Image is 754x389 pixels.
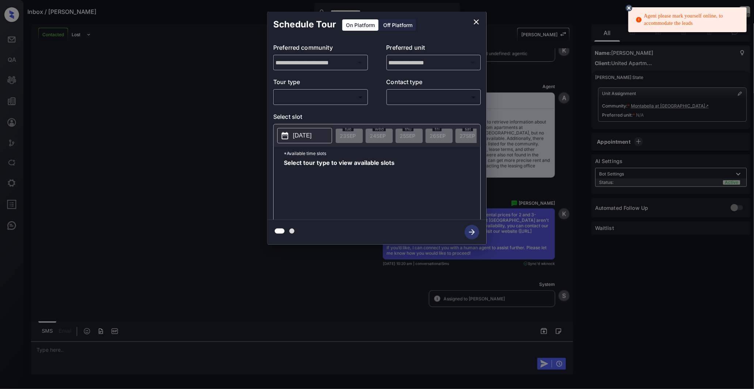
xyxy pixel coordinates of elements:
p: Preferred unit [386,43,481,55]
div: Off Platform [380,19,416,31]
span: Select tour type to view available slots [284,160,395,218]
p: [DATE] [293,131,312,140]
p: Select slot [273,112,481,124]
div: Agent please mark yourself online, to accommodate the leads [636,10,741,30]
button: [DATE] [277,128,332,143]
p: *Available time slots [284,147,480,160]
div: On Platform [342,19,378,31]
p: Preferred community [273,43,368,55]
h2: Schedule Tour [267,12,342,37]
p: Contact type [386,78,481,89]
button: close [469,15,484,29]
p: Tour type [273,78,368,89]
